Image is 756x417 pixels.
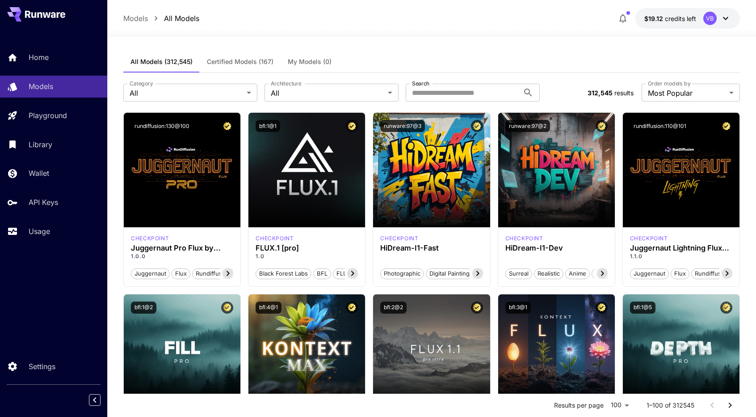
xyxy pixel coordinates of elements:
button: runware:97@2 [505,120,550,132]
div: Collapse sidebar [96,392,107,408]
span: $19.12 [644,15,665,22]
label: Architecture [271,80,301,87]
button: Certified Model – Vetted for best performance and includes a commercial license. [221,302,233,314]
button: Certified Model – Vetted for best performance and includes a commercial license. [596,120,608,132]
label: Order models by [648,80,690,87]
button: Certified Model – Vetted for best performance and includes a commercial license. [221,120,233,132]
span: Surreal [506,269,532,278]
span: rundiffusion [692,269,733,278]
p: Models [29,81,53,92]
span: Digital Painting [426,269,473,278]
p: 1.0 [256,252,358,260]
span: 312,545 [588,89,613,97]
a: Models [123,13,148,24]
div: fluxpro [256,234,294,243]
p: checkpoint [256,234,294,243]
span: BFL [314,269,331,278]
label: Category [130,80,153,87]
button: Certified Model – Vetted for best performance and includes a commercial license. [346,302,358,314]
span: Stylized [592,269,620,278]
div: $19.11538 [644,14,696,23]
p: API Keys [29,197,58,208]
span: FLUX.1 [pro] [333,269,374,278]
button: flux [671,268,689,279]
span: Black Forest Labs [256,269,311,278]
span: rundiffusion [193,269,234,278]
button: Certified Model – Vetted for best performance and includes a commercial license. [596,302,608,314]
button: bfl:1@5 [630,302,655,314]
p: Settings [29,361,55,372]
button: Certified Model – Vetted for best performance and includes a commercial license. [346,120,358,132]
span: Certified Models (167) [207,58,273,66]
button: Collapse sidebar [89,394,101,406]
button: Certified Model – Vetted for best performance and includes a commercial license. [471,120,483,132]
p: 1.1.0 [630,252,732,260]
button: bfl:1@2 [131,302,156,314]
p: Playground [29,110,67,121]
p: Wallet [29,168,49,179]
p: checkpoint [380,234,418,243]
button: bfl:2@2 [380,302,407,314]
span: juggernaut [131,269,169,278]
span: Realistic [534,269,563,278]
label: Search [412,80,429,87]
span: credits left [665,15,696,22]
p: 1.0.0 [131,252,233,260]
button: BFL [313,268,331,279]
button: Go to next page [721,396,739,414]
span: Most Popular [648,88,726,98]
p: checkpoint [505,234,543,243]
button: Photographic [380,268,424,279]
button: FLUX.1 [pro] [333,268,374,279]
div: VB [703,12,717,25]
h3: HiDream-I1-Fast [380,244,483,252]
span: juggernaut [630,269,668,278]
div: 100 [607,399,632,412]
div: FLUX.1 D [131,234,169,243]
p: 1–100 of 312545 [647,401,694,410]
button: Stylized [592,268,620,279]
p: Home [29,52,49,63]
p: Library [29,139,52,150]
span: All [271,88,384,98]
button: Surreal [505,268,532,279]
h3: FLUX.1 [pro] [256,244,358,252]
button: Realistic [534,268,563,279]
button: Certified Model – Vetted for best performance and includes a commercial license. [471,302,483,314]
button: rundiffusion:110@101 [630,120,690,132]
button: rundiffusion [192,268,234,279]
p: Results per page [554,401,604,410]
button: bfl:1@1 [256,120,280,132]
span: All Models (312,545) [130,58,193,66]
p: Usage [29,226,50,237]
span: results [614,89,634,97]
nav: breadcrumb [123,13,199,24]
button: $19.11538VB [635,8,740,29]
h3: HiDream-I1-Dev [505,244,608,252]
span: My Models (0) [288,58,332,66]
div: HiDream Fast [380,234,418,243]
div: FLUX.1 D [630,234,668,243]
p: checkpoint [131,234,169,243]
h3: Juggernaut Pro Flux by RunDiffusion [131,244,233,252]
div: HiDream Dev [505,234,543,243]
button: Certified Model – Vetted for best performance and includes a commercial license. [720,302,732,314]
button: Digital Painting [426,268,473,279]
button: juggernaut [630,268,669,279]
h3: Juggernaut Lightning Flux by RunDiffusion [630,244,732,252]
a: All Models [164,13,199,24]
button: flux [172,268,190,279]
button: Black Forest Labs [256,268,311,279]
button: rundiffusion [691,268,733,279]
button: juggernaut [131,268,170,279]
span: flux [671,269,689,278]
span: flux [172,269,190,278]
span: Photographic [381,269,424,278]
